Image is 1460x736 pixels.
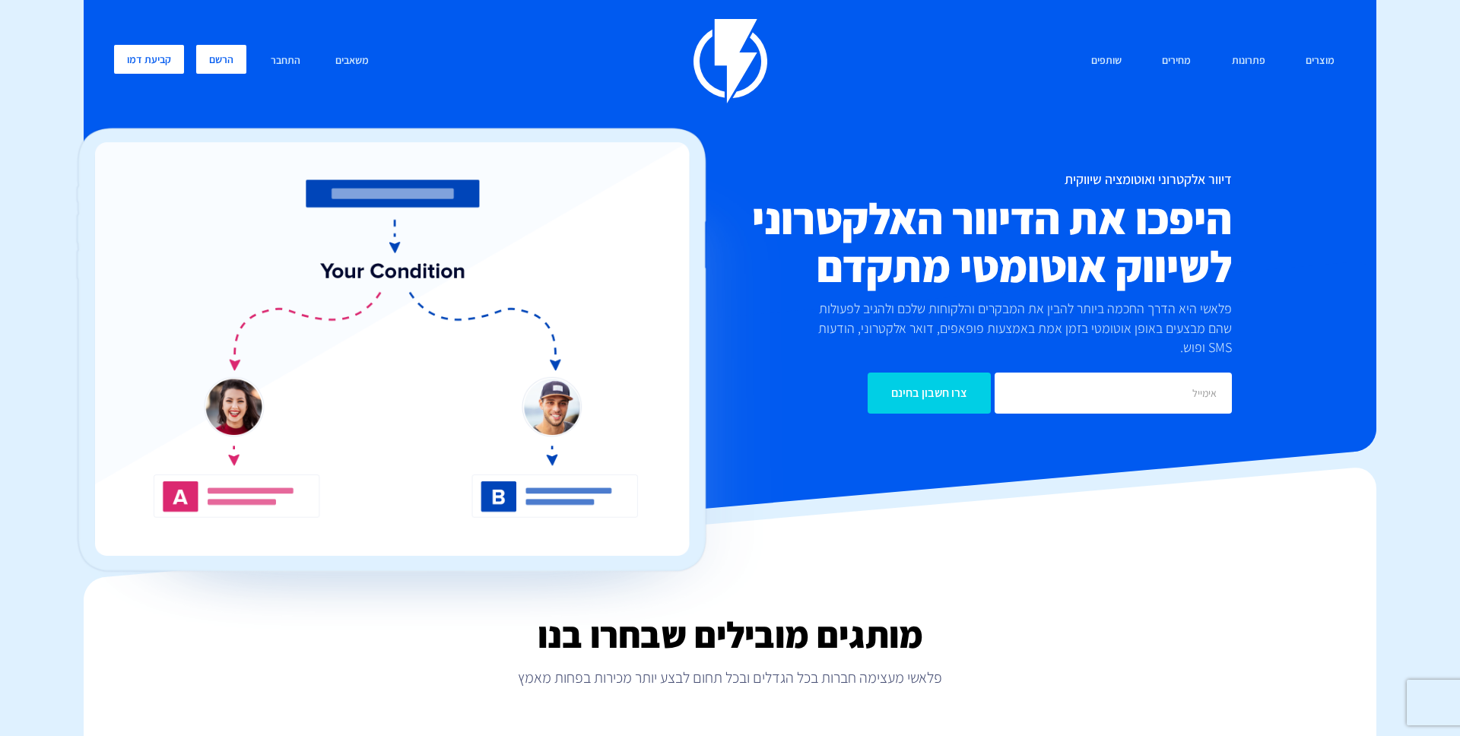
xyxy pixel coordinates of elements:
p: פלאשי מעצימה חברות בכל הגדלים ובכל תחום לבצע יותר מכירות בפחות מאמץ [84,667,1376,688]
a: קביעת דמו [114,45,184,74]
input: צרו חשבון בחינם [868,373,991,414]
h2: היפכו את הדיוור האלקטרוני לשיווק אוטומטי מתקדם [639,195,1232,291]
a: מחירים [1151,45,1202,78]
input: אימייל [995,373,1232,414]
p: פלאשי היא הדרך החכמה ביותר להבין את המבקרים והלקוחות שלכם ולהגיב לפעולות שהם מבצעים באופן אוטומטי... [793,299,1233,357]
a: מוצרים [1294,45,1346,78]
h1: דיוור אלקטרוני ואוטומציה שיווקית [639,172,1232,187]
a: משאבים [324,45,380,78]
a: הרשם [196,45,246,74]
h2: מותגים מובילים שבחרו בנו [84,615,1376,655]
a: פתרונות [1220,45,1277,78]
a: שותפים [1080,45,1133,78]
a: התחבר [259,45,312,78]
